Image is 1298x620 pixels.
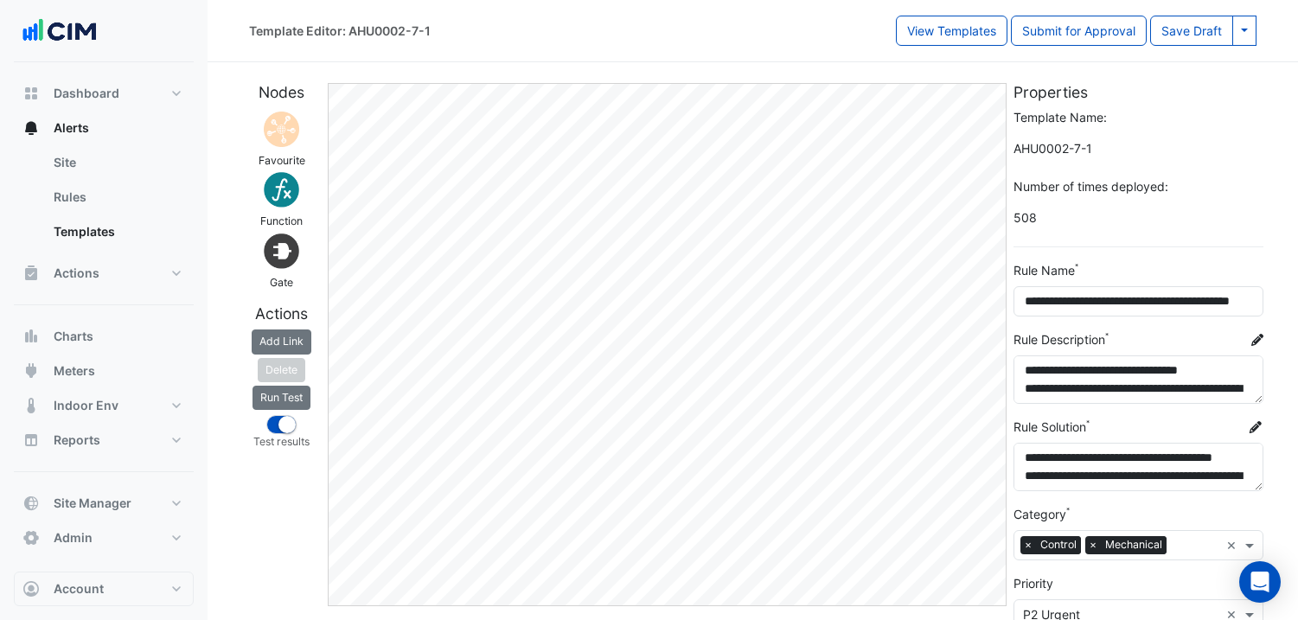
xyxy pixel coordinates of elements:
span: Indoor Env [54,397,118,414]
button: Reports [14,423,194,457]
button: Charts [14,319,194,354]
span: Reports [54,431,100,449]
h5: Properties [1013,83,1263,101]
div: Template Editor: AHU0002-7-1 [249,22,431,40]
span: Mechanical [1101,536,1167,553]
span: Clear [1226,536,1241,554]
small: Test results [242,434,321,450]
app-icon: Dashboard [22,85,40,102]
app-icon: Site Manager [22,495,40,512]
span: 508 [1013,202,1263,233]
app-icon: Alerts [22,119,40,137]
span: Site Manager [54,495,131,512]
label: Category [1013,505,1066,523]
label: Rule Description [1013,330,1105,348]
app-icon: Admin [22,529,40,546]
small: Function [260,214,303,227]
div: Open Intercom Messenger [1239,561,1281,603]
button: Run Test [253,386,310,410]
h5: Actions [242,304,321,323]
span: × [1085,536,1101,553]
span: Alerts [54,119,89,137]
button: Dashboard [14,76,194,111]
label: Priority [1013,574,1053,592]
button: Alerts [14,111,194,145]
span: Account [54,580,104,598]
app-icon: Reports [22,431,40,449]
span: Actions [54,265,99,282]
label: Template Name: [1013,108,1107,126]
span: Meters [54,362,95,380]
button: Add Link [252,329,311,354]
app-icon: Meters [22,362,40,380]
img: Function [260,169,303,211]
h5: Nodes [242,83,321,101]
span: × [1020,536,1036,553]
button: Meters [14,354,194,388]
img: Gate [260,230,303,272]
label: Rule Solution [1013,418,1086,436]
small: Gate [270,276,293,289]
label: Rule Name [1013,261,1075,279]
span: Control [1036,536,1081,553]
button: Account [14,572,194,606]
img: Company Logo [21,14,99,48]
button: Admin [14,521,194,555]
button: Site Manager [14,486,194,521]
app-icon: Actions [22,265,40,282]
small: Favourite [259,154,305,167]
label: Number of times deployed: [1013,177,1168,195]
div: Alerts [14,145,194,256]
button: View Templates [896,16,1007,46]
a: Rules [40,180,194,214]
span: Admin [54,529,93,546]
button: Indoor Env [14,388,194,423]
img: Cannot add sensor nodes as the template has been deployed 508 times [260,108,303,150]
app-icon: Charts [22,328,40,345]
a: Site [40,145,194,180]
app-icon: Indoor Env [22,397,40,414]
button: Submit for Approval [1011,16,1147,46]
button: Actions [14,256,194,291]
button: Save Draft [1150,16,1233,46]
span: Dashboard [54,85,119,102]
span: A template's name cannot be changed. Use 'Save As' to create a new template [1013,133,1263,163]
span: Charts [54,328,93,345]
a: Templates [40,214,194,249]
